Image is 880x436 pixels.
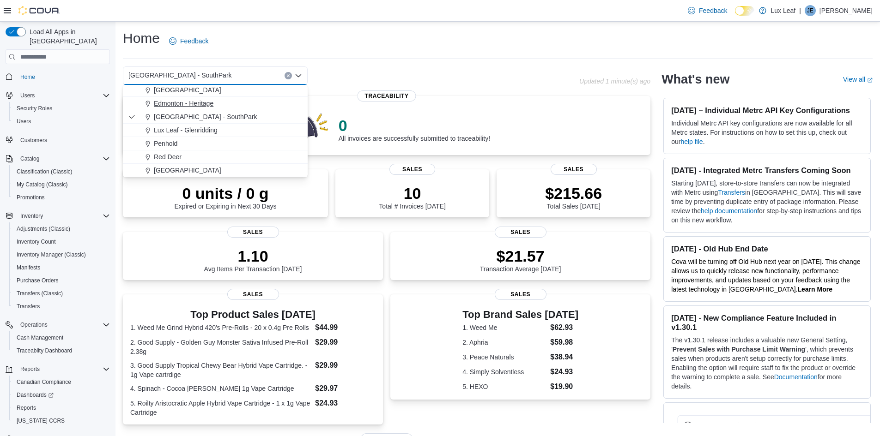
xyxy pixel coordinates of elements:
[123,29,160,48] h1: Home
[17,251,86,258] span: Inventory Manager (Classic)
[2,89,114,102] button: Users
[123,97,308,110] button: Edmonton - Heritage
[17,364,110,375] span: Reports
[2,209,114,222] button: Inventory
[123,3,308,177] div: Choose from the following options
[2,133,114,147] button: Customers
[545,184,602,203] p: $215.66
[20,212,43,220] span: Inventory
[671,313,863,332] h3: [DATE] - New Compliance Feature Included in v1.30.1
[17,319,110,330] span: Operations
[227,289,279,300] span: Sales
[315,360,376,371] dd: $29.99
[798,286,832,293] strong: Learn More
[18,6,60,15] img: Cova
[20,137,47,144] span: Customers
[17,105,52,112] span: Security Roles
[130,323,311,332] dt: 1. Weed Me Grind Hybrid 420's Pre-Rolls - 20 x 0.4g Pre Rolls
[13,332,67,343] a: Cash Management
[771,5,796,16] p: Lux Leaf
[671,119,863,146] p: Individual Metrc API key configurations are now available for all Metrc states. For instructions ...
[13,223,110,234] span: Adjustments (Classic)
[175,184,277,203] p: 0 units / 0 g
[123,110,308,124] button: [GEOGRAPHIC_DATA] - SouthPark
[819,5,873,16] p: [PERSON_NAME]
[315,322,376,333] dd: $44.99
[9,401,114,414] button: Reports
[13,249,110,260] span: Inventory Manager (Classic)
[680,138,703,145] a: help file
[462,323,546,332] dt: 1. Weed Me
[130,338,311,356] dt: 2. Good Supply - Golden Guy Monster Sativa Infused Pre-Roll 2.38g
[13,262,110,273] span: Manifests
[165,32,212,50] a: Feedback
[718,189,745,196] a: Transfers
[13,402,40,413] a: Reports
[550,381,578,392] dd: $19.90
[550,366,578,377] dd: $24.93
[579,78,650,85] p: Updated 1 minute(s) ago
[17,134,110,146] span: Customers
[462,338,546,347] dt: 2. Aphria
[20,321,48,328] span: Operations
[123,164,308,177] button: [GEOGRAPHIC_DATA]
[17,238,56,245] span: Inventory Count
[13,116,35,127] a: Users
[13,116,110,127] span: Users
[662,72,729,87] h2: What's new
[671,106,863,115] h3: [DATE] – Individual Metrc API Key Configurations
[17,303,40,310] span: Transfers
[13,415,110,426] span: Washington CCRS
[13,301,43,312] a: Transfers
[9,165,114,178] button: Classification (Classic)
[9,300,114,313] button: Transfers
[9,261,114,274] button: Manifests
[130,399,311,417] dt: 5. Roilty Aristocratic Apple Hybrid Vape Cartridge - 1 x 1g Vape Cartridge
[9,274,114,287] button: Purchase Orders
[154,125,218,135] span: Lux Leaf - Glenridding
[13,376,75,388] a: Canadian Compliance
[9,235,114,248] button: Inventory Count
[379,184,445,203] p: 10
[204,247,302,273] div: Avg Items Per Transaction [DATE]
[17,135,51,146] a: Customers
[17,378,71,386] span: Canadian Compliance
[358,90,416,102] span: Traceability
[13,166,76,177] a: Classification (Classic)
[154,85,221,95] span: [GEOGRAPHIC_DATA]
[123,150,308,164] button: Red Deer
[699,6,727,15] span: Feedback
[17,417,65,424] span: [US_STATE] CCRS
[13,103,110,114] span: Security Roles
[154,152,182,161] span: Red Deer
[13,223,74,234] a: Adjustments (Classic)
[9,414,114,427] button: [US_STATE] CCRS
[13,179,72,190] a: My Catalog (Classic)
[9,376,114,388] button: Canadian Compliance
[315,383,376,394] dd: $29.97
[545,184,602,210] div: Total Sales [DATE]
[13,376,110,388] span: Canadian Compliance
[13,275,110,286] span: Purchase Orders
[20,73,35,81] span: Home
[671,179,863,225] p: Starting [DATE], store-to-store transfers can now be integrated with Metrc using in [GEOGRAPHIC_D...
[154,112,257,121] span: [GEOGRAPHIC_DATA] - SouthPark
[17,334,63,341] span: Cash Management
[128,70,232,81] span: [GEOGRAPHIC_DATA] - SouthPark
[17,319,51,330] button: Operations
[339,116,490,142] div: All invoices are successfully submitted to traceability!
[9,222,114,235] button: Adjustments (Classic)
[17,391,54,399] span: Dashboards
[17,290,63,297] span: Transfers (Classic)
[480,247,561,265] p: $21.57
[13,236,110,247] span: Inventory Count
[13,179,110,190] span: My Catalog (Classic)
[180,36,208,46] span: Feedback
[9,388,114,401] a: Dashboards
[17,168,73,175] span: Classification (Classic)
[9,178,114,191] button: My Catalog (Classic)
[130,361,311,379] dt: 3. Good Supply Tropical Chewy Bear Hybrid Vape Cartridge. - 1g Vape cartrdige
[495,289,546,300] span: Sales
[13,275,62,286] a: Purchase Orders
[123,137,308,150] button: Penhold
